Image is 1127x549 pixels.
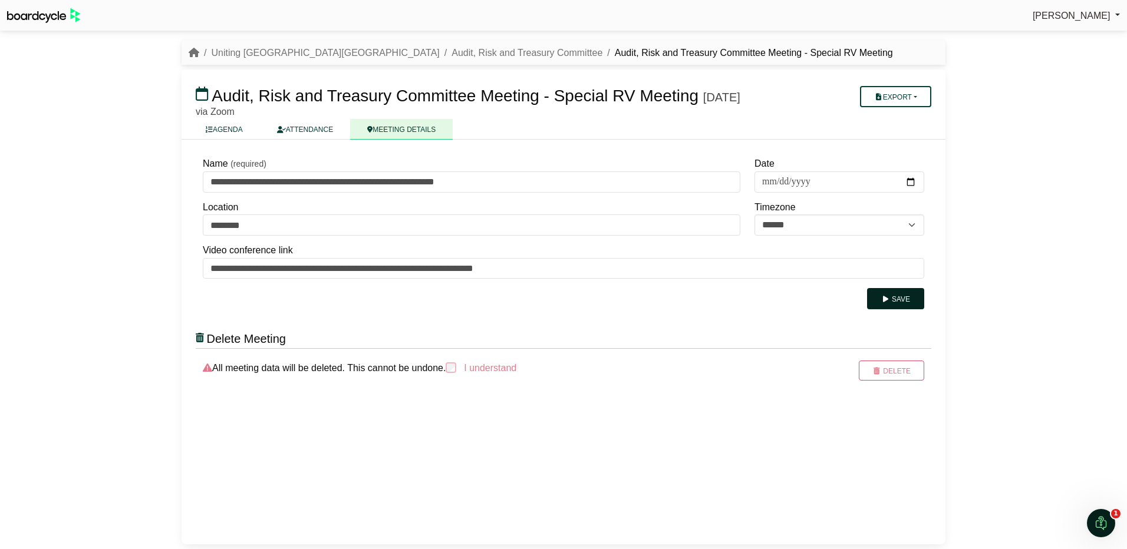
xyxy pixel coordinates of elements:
[860,86,931,107] button: Export
[211,48,439,58] a: Uniting [GEOGRAPHIC_DATA][GEOGRAPHIC_DATA]
[230,159,266,168] small: (required)
[203,156,228,171] label: Name
[212,87,698,105] span: Audit, Risk and Treasury Committee Meeting - Special RV Meeting
[206,332,286,345] span: Delete Meeting
[452,48,602,58] a: Audit, Risk and Treasury Committee
[754,156,775,171] label: Date
[867,288,924,309] button: Save
[203,200,239,215] label: Location
[1087,509,1115,537] iframe: Intercom live chat
[196,107,235,117] span: via Zoom
[1033,8,1120,24] a: [PERSON_NAME]
[7,8,80,23] img: BoardcycleBlackGreen-aaafeed430059cb809a45853b8cf6d952af9d84e6e89e1f1685b34bfd5cb7d64.svg
[189,119,260,140] a: AGENDA
[203,243,293,258] label: Video conference link
[196,361,809,381] div: All meeting data will be deleted. This cannot be undone.
[754,200,796,215] label: Timezone
[350,119,453,140] a: MEETING DETAILS
[260,119,350,140] a: ATTENDANCE
[859,361,924,381] button: Delete
[1111,509,1121,518] span: 1
[602,45,892,61] li: Audit, Risk and Treasury Committee Meeting - Special RV Meeting
[463,361,516,376] label: I understand
[189,45,893,61] nav: breadcrumb
[1033,11,1110,21] span: [PERSON_NAME]
[703,90,740,104] div: [DATE]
